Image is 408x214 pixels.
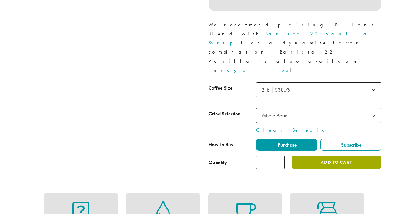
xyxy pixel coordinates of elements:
[292,156,381,169] button: Add to cart
[209,110,256,118] label: Grind Selection
[261,112,287,119] span: Whole Bean
[277,142,297,148] span: Purchase
[209,159,227,166] div: Quantity
[256,108,381,123] span: Whole Bean
[209,84,256,93] label: Coffee Size
[209,20,381,75] p: We recommend pairing Dillons Blend with for a dynamite flavor combination. Barista 22 Vanilla is ...
[209,31,371,46] a: Barista 22 Vanilla Syrup
[256,156,285,169] input: Product quantity
[259,110,293,121] span: Whole Bean
[340,142,361,148] span: Subscribe
[256,82,381,97] span: 2 lb | $38.75
[209,141,234,148] span: How To Buy
[256,127,381,134] a: Clear Selection
[221,67,290,73] a: sugar-free
[259,84,296,96] span: 2 lb | $38.75
[261,86,290,93] span: 2 lb | $38.75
